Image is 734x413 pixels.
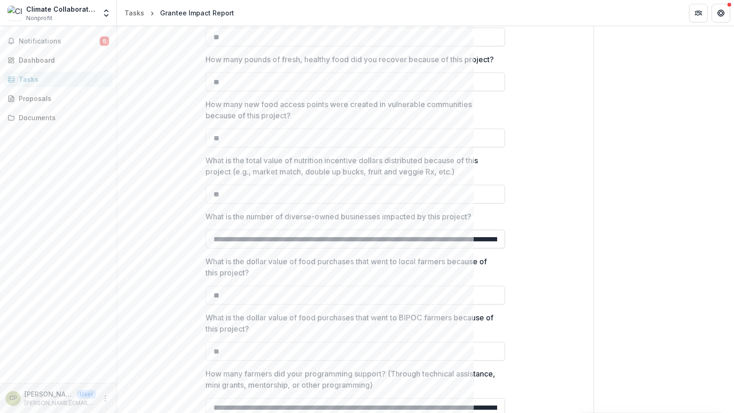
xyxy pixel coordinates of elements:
[100,36,109,46] span: 6
[712,4,730,22] button: Get Help
[4,72,113,87] a: Tasks
[100,393,111,404] button: More
[206,256,499,278] p: What is the dollar value of food purchases that went to local farmers because of this project?
[9,395,17,401] div: Courtney Pineau
[100,4,113,22] button: Open entity switcher
[121,6,238,20] nav: breadcrumb
[7,6,22,21] img: Climate Collaborative
[206,54,494,65] p: How many pounds of fresh, healthy food did you recover because of this project?
[125,8,144,18] div: Tasks
[4,110,113,125] a: Documents
[24,399,96,407] p: [PERSON_NAME][EMAIL_ADDRESS][DOMAIN_NAME]
[689,4,708,22] button: Partners
[19,94,105,103] div: Proposals
[4,34,113,49] button: Notifications6
[77,390,96,399] p: User
[121,6,148,20] a: Tasks
[160,8,234,18] div: Grantee Impact Report
[206,99,499,121] p: How many new food access points were created in vulnerable communities because of this project?
[19,55,105,65] div: Dashboard
[26,4,96,14] div: Climate Collaborative
[24,389,73,399] p: [PERSON_NAME]
[4,52,113,68] a: Dashboard
[26,14,52,22] span: Nonprofit
[206,368,499,391] p: How many farmers did your programming support? (Through technical assistance, mini grants, mentor...
[19,37,100,45] span: Notifications
[206,211,471,222] p: What is the number of diverse-owned businesses impacted by this project?
[206,155,499,177] p: What is the total value of nutrition incentive dollars distributed because of this project (e.g.,...
[19,74,105,84] div: Tasks
[4,91,113,106] a: Proposals
[19,113,105,123] div: Documents
[206,312,499,334] p: What is the dollar value of food purchases that went to BIPOC farmers because of this project?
